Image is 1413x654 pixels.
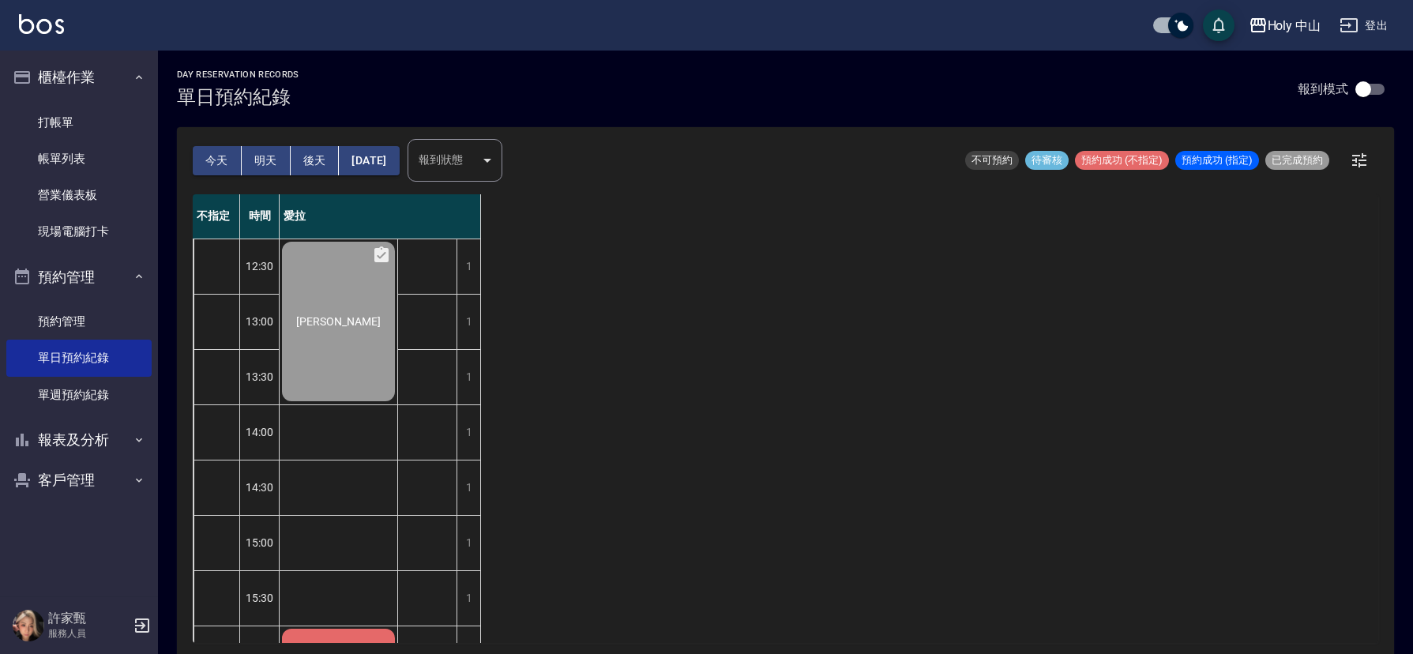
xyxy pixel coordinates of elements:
[19,14,64,34] img: Logo
[6,460,152,501] button: 客戶管理
[339,146,399,175] button: [DATE]
[457,571,480,626] div: 1
[6,177,152,213] a: 營業儀表板
[6,419,152,460] button: 報表及分析
[1298,81,1348,97] p: 報到模式
[13,610,44,641] img: Person
[193,194,240,239] div: 不指定
[965,153,1019,167] span: 不可預約
[240,349,280,404] div: 13:30
[280,194,481,239] div: 愛拉
[240,404,280,460] div: 14:00
[193,146,242,175] button: 今天
[6,104,152,141] a: 打帳單
[240,239,280,294] div: 12:30
[240,294,280,349] div: 13:00
[457,239,480,294] div: 1
[240,515,280,570] div: 15:00
[1025,153,1069,167] span: 待審核
[1175,153,1259,167] span: 預約成功 (指定)
[457,350,480,404] div: 1
[1075,153,1169,167] span: 預約成功 (不指定)
[1265,153,1329,167] span: 已完成預約
[1242,9,1328,42] button: Holy 中山
[48,611,129,626] h5: 許家甄
[293,315,384,328] span: [PERSON_NAME]
[177,70,299,80] h2: day Reservation records
[6,377,152,413] a: 單週預約紀錄
[6,57,152,98] button: 櫃檯作業
[242,146,291,175] button: 明天
[48,626,129,641] p: 服務人員
[457,516,480,570] div: 1
[6,141,152,177] a: 帳單列表
[1203,9,1234,41] button: save
[6,340,152,376] a: 單日預約紀錄
[457,295,480,349] div: 1
[291,146,340,175] button: 後天
[240,570,280,626] div: 15:30
[6,213,152,250] a: 現場電腦打卡
[6,257,152,298] button: 預約管理
[240,194,280,239] div: 時間
[457,460,480,515] div: 1
[240,460,280,515] div: 14:30
[1268,16,1321,36] div: Holy 中山
[177,86,299,108] h3: 單日預約紀錄
[457,405,480,460] div: 1
[6,303,152,340] a: 預約管理
[1333,11,1394,40] button: 登出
